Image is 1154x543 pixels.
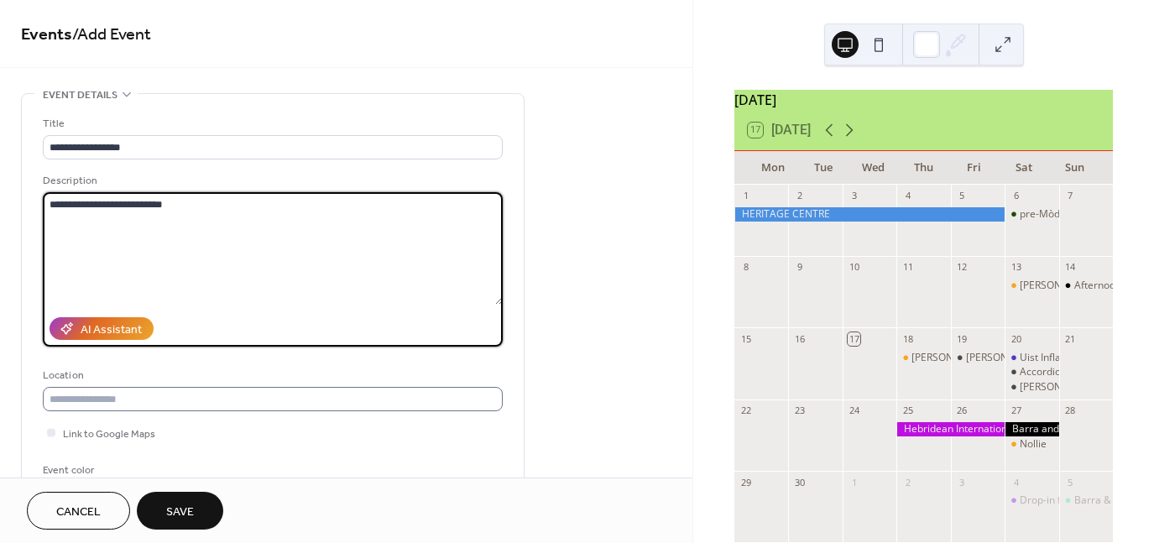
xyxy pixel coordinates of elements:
[734,207,1005,222] div: HERITAGE CENTRE
[1064,332,1077,345] div: 21
[901,405,914,417] div: 25
[43,86,117,104] span: Event details
[739,332,752,345] div: 15
[1005,493,1058,508] div: Drop-in for Coffee
[901,476,914,488] div: 2
[956,261,969,274] div: 12
[848,476,860,488] div: 1
[1064,261,1077,274] div: 14
[951,351,1005,365] div: Sandy Brechin Band
[896,351,950,365] div: Sandy Brechin
[1005,422,1058,436] div: Barra and Vatersay Mod
[748,151,798,185] div: Mon
[1010,190,1022,202] div: 6
[1020,279,1099,293] div: [PERSON_NAME]
[848,261,860,274] div: 10
[1059,279,1113,293] div: Afternoon Coffee and Bingo
[966,351,1072,365] div: [PERSON_NAME] Band
[793,332,806,345] div: 16
[739,190,752,202] div: 1
[793,261,806,274] div: 9
[956,405,969,417] div: 26
[1020,493,1104,508] div: Drop-in for Coffee
[901,332,914,345] div: 18
[1005,437,1058,452] div: Nollie
[1020,380,1125,394] div: [PERSON_NAME] Band
[1005,380,1058,394] div: Sandy Brechin Band
[911,351,990,365] div: [PERSON_NAME]
[63,426,155,443] span: Link to Google Maps
[1064,476,1077,488] div: 5
[1010,261,1022,274] div: 13
[1059,493,1113,508] div: Barra & Vatersay Triathlon
[901,261,914,274] div: 11
[1005,279,1058,293] div: Dylan
[21,18,72,51] a: Events
[1005,365,1058,379] div: Accordion Workshop - Sandy Brechin
[137,492,223,530] button: Save
[1020,351,1089,365] div: Uist Inflatables
[734,90,1113,110] div: [DATE]
[793,190,806,202] div: 2
[43,172,499,190] div: Description
[1064,405,1077,417] div: 28
[43,462,169,479] div: Event color
[848,332,860,345] div: 17
[948,151,999,185] div: Fri
[1010,476,1022,488] div: 4
[1010,332,1022,345] div: 20
[956,332,969,345] div: 19
[166,504,194,521] span: Save
[896,422,1005,436] div: Hebridean International Film Festival
[793,476,806,488] div: 30
[27,492,130,530] button: Cancel
[956,190,969,202] div: 5
[81,321,142,339] div: AI Assistant
[739,261,752,274] div: 8
[798,151,849,185] div: Tue
[43,367,499,384] div: Location
[72,18,151,51] span: / Add Event
[1010,405,1022,417] div: 27
[1020,207,1093,222] div: pre-Mòd cèilidh
[999,151,1049,185] div: Sat
[739,405,752,417] div: 22
[793,405,806,417] div: 23
[848,190,860,202] div: 3
[1005,351,1058,365] div: Uist Inflatables
[1049,151,1099,185] div: Sun
[50,317,154,340] button: AI Assistant
[849,151,899,185] div: Wed
[1005,207,1058,222] div: pre-Mòd cèilidh
[56,504,101,521] span: Cancel
[848,405,860,417] div: 24
[739,476,752,488] div: 29
[1020,437,1047,452] div: Nollie
[956,476,969,488] div: 3
[899,151,949,185] div: Thu
[1064,190,1077,202] div: 7
[901,190,914,202] div: 4
[43,115,499,133] div: Title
